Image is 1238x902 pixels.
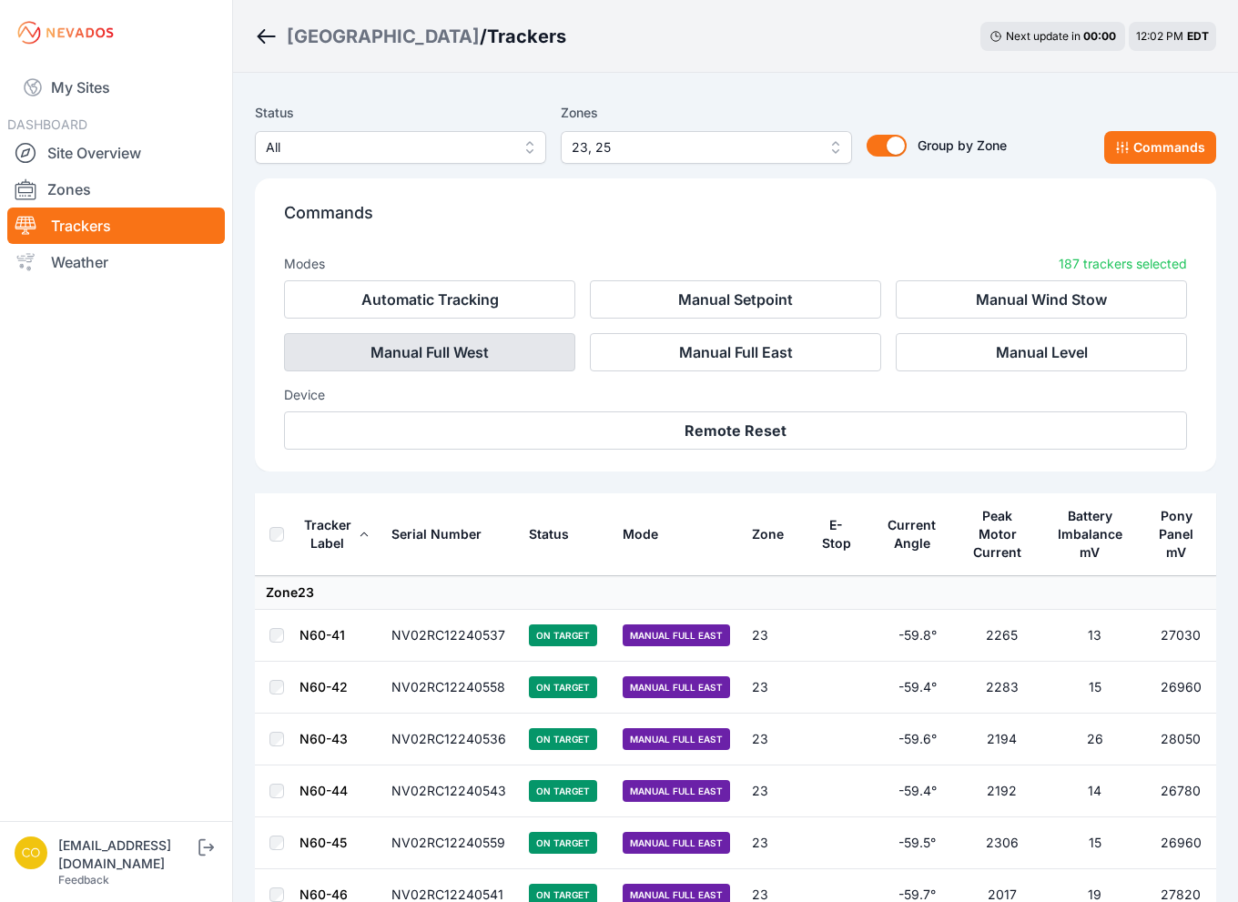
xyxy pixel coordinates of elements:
[381,765,518,817] td: NV02RC12240543
[7,208,225,244] a: Trackers
[875,662,959,714] td: -59.4°
[1055,494,1134,574] button: Battery Imbalance mV
[1104,131,1216,164] button: Commands
[752,512,798,556] button: Zone
[255,102,546,124] label: Status
[1059,255,1187,273] p: 187 trackers selected
[1187,29,1209,43] span: EDT
[970,507,1025,562] div: Peak Motor Current
[1055,507,1125,562] div: Battery Imbalance mV
[529,512,583,556] button: Status
[752,525,784,543] div: Zone
[284,411,1187,450] button: Remote Reset
[58,873,109,887] a: Feedback
[1006,29,1081,43] span: Next update in
[7,171,225,208] a: Zones
[480,24,487,49] span: /
[896,333,1187,371] button: Manual Level
[918,137,1007,153] span: Group by Zone
[1145,662,1216,714] td: 26960
[255,131,546,164] button: All
[875,714,959,765] td: -59.6°
[299,627,345,643] a: N60-41
[1156,507,1197,562] div: Pony Panel mV
[1145,610,1216,662] td: 27030
[15,836,47,869] img: controlroomoperator@invenergy.com
[7,117,87,132] span: DASHBOARD
[959,817,1044,869] td: 2306
[959,714,1044,765] td: 2194
[299,783,348,798] a: N60-44
[1145,714,1216,765] td: 28050
[299,887,348,902] a: N60-46
[7,244,225,280] a: Weather
[266,137,510,158] span: All
[15,18,117,47] img: Nevados
[959,610,1044,662] td: 2265
[1145,817,1216,869] td: 26960
[255,576,1216,610] td: Zone 23
[561,102,852,124] label: Zones
[58,836,195,873] div: [EMAIL_ADDRESS][DOMAIN_NAME]
[820,503,864,565] button: E-Stop
[741,662,809,714] td: 23
[572,137,816,158] span: 23, 25
[875,817,959,869] td: -59.5°
[255,13,566,60] nav: Breadcrumb
[529,832,597,854] span: On Target
[529,676,597,698] span: On Target
[7,66,225,109] a: My Sites
[1044,610,1145,662] td: 13
[561,131,852,164] button: 23, 25
[896,280,1187,319] button: Manual Wind Stow
[623,676,730,698] span: Manual Full East
[886,516,939,552] div: Current Angle
[299,516,355,552] div: Tracker Label
[590,280,881,319] button: Manual Setpoint
[529,525,569,543] div: Status
[7,135,225,171] a: Site Overview
[590,333,881,371] button: Manual Full East
[970,494,1033,574] button: Peak Motor Current
[741,714,809,765] td: 23
[381,714,518,765] td: NV02RC12240536
[284,255,325,273] h3: Modes
[1044,714,1145,765] td: 26
[287,24,480,49] a: [GEOGRAPHIC_DATA]
[299,503,370,565] button: Tracker Label
[1044,817,1145,869] td: 15
[741,610,809,662] td: 23
[284,386,1187,404] h3: Device
[1156,494,1205,574] button: Pony Panel mV
[875,610,959,662] td: -59.8°
[623,624,730,646] span: Manual Full East
[391,512,496,556] button: Serial Number
[284,280,575,319] button: Automatic Tracking
[1044,662,1145,714] td: 15
[529,624,597,646] span: On Target
[381,610,518,662] td: NV02RC12240537
[299,731,348,746] a: N60-43
[741,765,809,817] td: 23
[299,679,348,694] a: N60-42
[875,765,959,817] td: -59.4°
[741,817,809,869] td: 23
[959,662,1044,714] td: 2283
[623,512,673,556] button: Mode
[381,817,518,869] td: NV02RC12240559
[284,200,1187,240] p: Commands
[284,333,575,371] button: Manual Full West
[391,525,482,543] div: Serial Number
[623,832,730,854] span: Manual Full East
[1044,765,1145,817] td: 14
[529,728,597,750] span: On Target
[299,835,347,850] a: N60-45
[487,24,566,49] h3: Trackers
[820,516,852,552] div: E-Stop
[529,780,597,802] span: On Target
[623,728,730,750] span: Manual Full East
[1083,29,1116,44] div: 00 : 00
[1136,29,1183,43] span: 12:02 PM
[1145,765,1216,817] td: 26780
